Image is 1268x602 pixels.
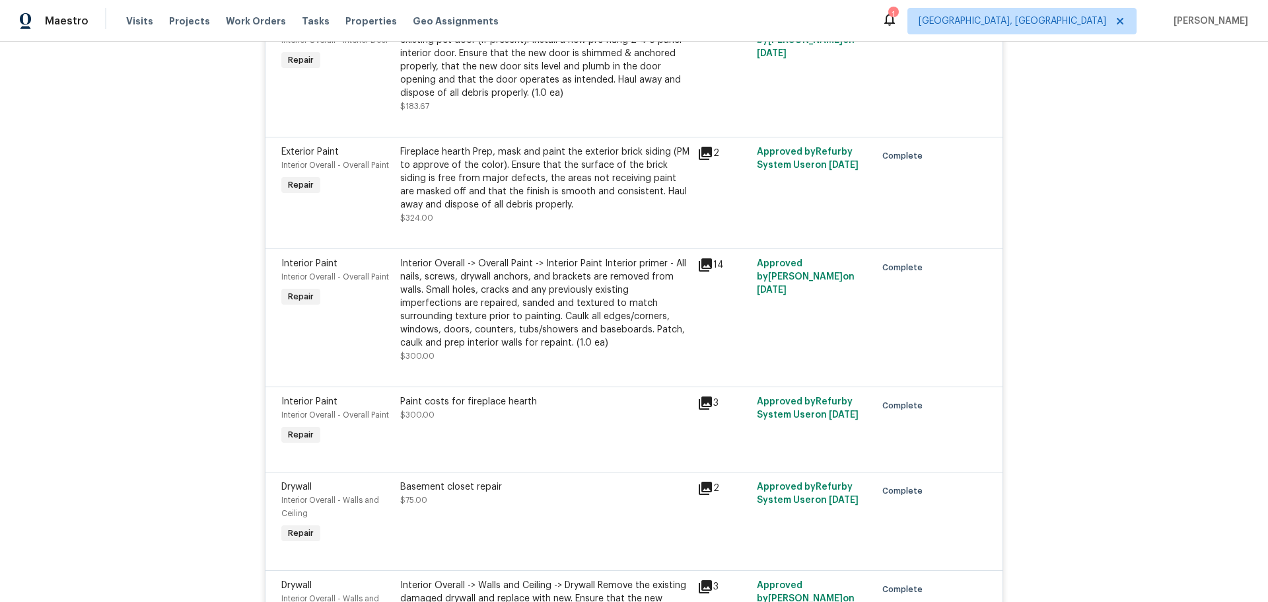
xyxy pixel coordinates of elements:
[882,149,928,163] span: Complete
[281,411,389,419] span: Interior Overall - Overall Paint
[281,259,337,268] span: Interior Paint
[281,397,337,406] span: Interior Paint
[45,15,88,28] span: Maestro
[919,15,1106,28] span: [GEOGRAPHIC_DATA], [GEOGRAPHIC_DATA]
[283,428,319,441] span: Repair
[281,273,389,281] span: Interior Overall - Overall Paint
[697,480,749,496] div: 2
[283,54,319,67] span: Repair
[413,15,499,28] span: Geo Assignments
[126,15,153,28] span: Visits
[757,285,787,295] span: [DATE]
[888,8,898,21] div: 1
[697,579,749,595] div: 3
[400,145,689,211] div: Fireplace hearth Prep, mask and paint the exterior brick siding (PM to approve of the color). Ens...
[757,147,859,170] span: Approved by Refurby System User on
[281,482,312,492] span: Drywall
[829,496,859,505] span: [DATE]
[829,161,859,170] span: [DATE]
[829,410,859,420] span: [DATE]
[400,102,429,110] span: $183.67
[281,496,379,517] span: Interior Overall - Walls and Ceiling
[226,15,286,28] span: Work Orders
[281,161,389,169] span: Interior Overall - Overall Paint
[400,352,435,360] span: $300.00
[697,395,749,411] div: 3
[283,527,319,540] span: Repair
[757,49,787,58] span: [DATE]
[345,15,397,28] span: Properties
[283,290,319,303] span: Repair
[882,484,928,498] span: Complete
[400,411,435,419] span: $300.00
[697,145,749,161] div: 2
[400,496,427,504] span: $75.00
[283,178,319,192] span: Repair
[1168,15,1248,28] span: [PERSON_NAME]
[281,581,312,590] span: Drywall
[400,214,433,222] span: $324.00
[757,397,859,420] span: Approved by Refurby System User on
[882,399,928,412] span: Complete
[400,20,689,100] div: Interior Overall -> Interior Door -> Interior Door Remove the existing pet door (if present). Ins...
[169,15,210,28] span: Projects
[400,395,689,408] div: Paint costs for fireplace hearth
[757,482,859,505] span: Approved by Refurby System User on
[757,259,855,295] span: Approved by [PERSON_NAME] on
[400,257,689,350] div: Interior Overall -> Overall Paint -> Interior Paint Interior primer - All nails, screws, drywall ...
[882,583,928,596] span: Complete
[400,480,689,494] div: Basement closet repair
[281,147,339,157] span: Exterior Paint
[697,257,749,273] div: 14
[882,261,928,274] span: Complete
[302,17,330,26] span: Tasks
